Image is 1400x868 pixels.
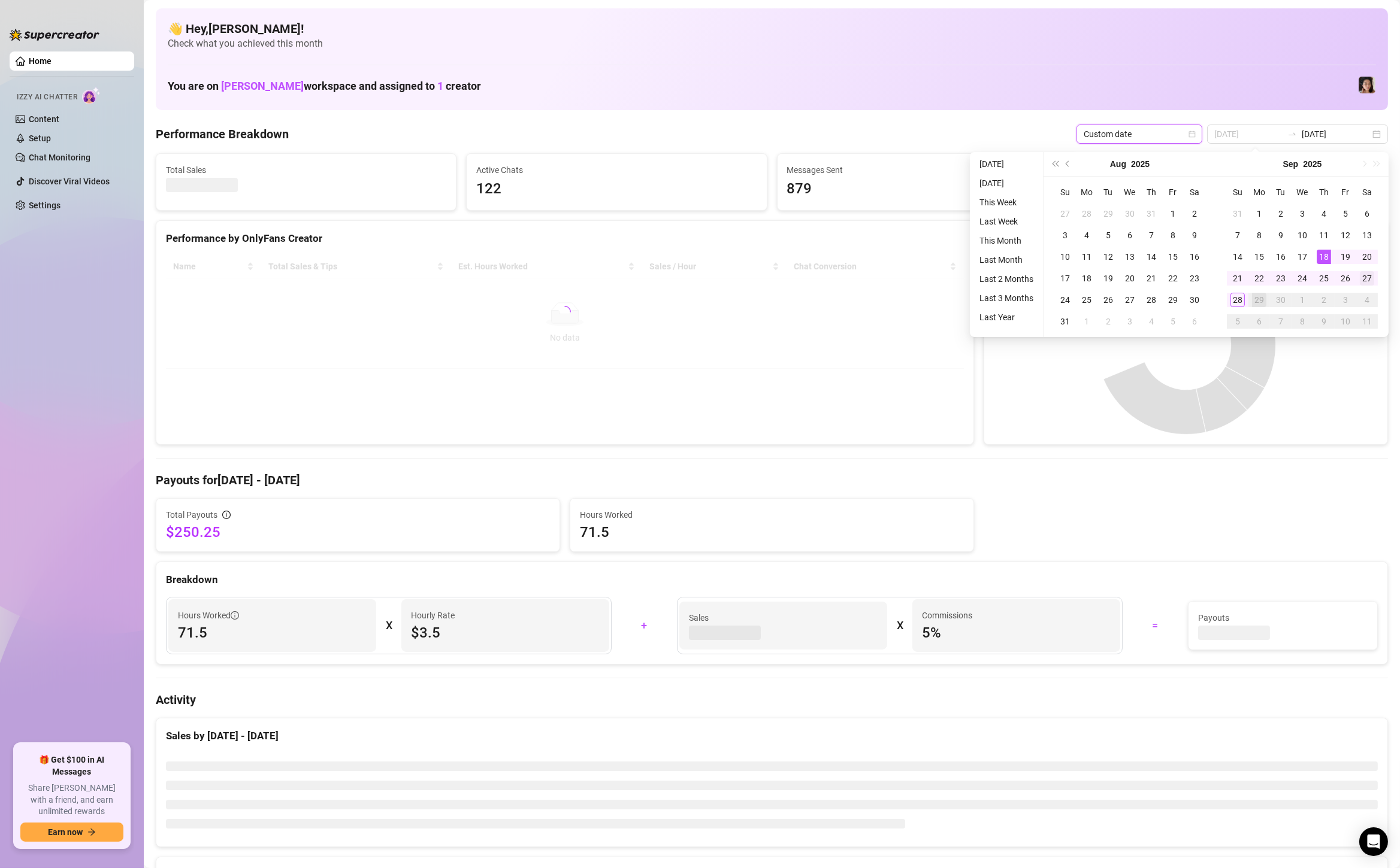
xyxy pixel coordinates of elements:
td: 2025-09-27 [1356,268,1378,289]
td: 2025-08-04 [1076,224,1097,246]
td: 2025-10-11 [1356,311,1378,332]
div: 24 [1058,293,1072,307]
a: Discover Viral Videos [29,177,110,186]
span: Payouts [1198,611,1368,624]
div: 25 [1080,293,1094,307]
td: 2025-09-06 [1184,311,1205,332]
div: 4 [1317,207,1331,221]
div: = [1130,616,1181,635]
td: 2025-09-01 [1248,203,1270,224]
div: 3 [1338,293,1353,307]
div: 8 [1252,228,1266,242]
td: 2025-08-08 [1162,224,1184,246]
td: 2025-09-19 [1335,246,1356,268]
td: 2025-08-05 [1097,224,1119,246]
th: Th [1141,181,1162,203]
th: Th [1313,181,1335,203]
li: Last 3 Months [975,291,1038,305]
span: to [1287,129,1297,139]
div: 5 [1166,314,1180,329]
div: 29 [1101,207,1115,221]
div: 4 [1080,228,1094,242]
td: 2025-08-31 [1227,203,1248,224]
li: Last Month [975,253,1038,267]
th: Fr [1335,181,1356,203]
div: 6 [1360,207,1374,221]
div: 22 [1166,271,1180,286]
td: 2025-08-29 [1162,289,1184,311]
span: Check what you achieved this month [168,37,1376,50]
td: 2025-08-03 [1054,224,1076,246]
h4: Activity [156,691,1388,708]
div: 27 [1058,207,1072,221]
td: 2025-09-28 [1227,289,1248,311]
span: Messages Sent [787,163,1068,177]
div: 6 [1123,228,1137,242]
div: 27 [1360,271,1374,286]
td: 2025-09-08 [1248,224,1270,246]
td: 2025-08-01 [1162,203,1184,224]
li: This Week [975,195,1038,210]
div: 9 [1274,228,1288,242]
div: 26 [1338,271,1353,286]
th: Mo [1076,181,1097,203]
h4: Performance Breakdown [156,126,289,142]
span: Total Sales [166,163,446,177]
th: Tu [1270,181,1292,203]
div: 18 [1317,250,1331,264]
div: 16 [1187,250,1202,264]
a: Settings [29,201,61,210]
div: 25 [1317,271,1331,286]
input: End date [1302,128,1370,141]
div: 30 [1274,293,1288,307]
td: 2025-09-06 [1356,203,1378,224]
div: 22 [1252,271,1266,286]
div: Open Intercom Messenger [1359,827,1388,856]
span: loading [559,306,571,318]
td: 2025-08-15 [1162,246,1184,268]
td: 2025-09-04 [1313,203,1335,224]
span: Share [PERSON_NAME] with a friend, and earn unlimited rewards [20,782,123,818]
div: 3 [1295,207,1310,221]
td: 2025-08-26 [1097,289,1119,311]
div: 12 [1101,250,1115,264]
td: 2025-09-24 [1292,268,1313,289]
div: 10 [1058,250,1072,264]
div: 4 [1360,293,1374,307]
div: 12 [1338,228,1353,242]
td: 2025-09-04 [1141,311,1162,332]
td: 2025-09-14 [1227,246,1248,268]
td: 2025-08-27 [1119,289,1141,311]
span: info-circle [222,511,231,519]
div: 13 [1123,250,1137,264]
a: Setup [29,133,51,143]
span: info-circle [231,611,239,620]
div: 16 [1274,250,1288,264]
td: 2025-07-30 [1119,203,1141,224]
div: 1 [1166,207,1180,221]
div: 19 [1101,271,1115,286]
div: 6 [1252,314,1266,329]
div: 1 [1252,207,1266,221]
div: 2 [1317,293,1331,307]
td: 2025-09-16 [1270,246,1292,268]
div: 6 [1187,314,1202,329]
button: Choose a year [1131,152,1150,176]
td: 2025-09-09 [1270,224,1292,246]
div: + [619,616,670,635]
div: 21 [1230,271,1245,286]
th: Su [1227,181,1248,203]
article: Hourly Rate [411,609,455,622]
td: 2025-10-02 [1313,289,1335,311]
td: 2025-09-01 [1076,311,1097,332]
td: 2025-08-24 [1054,289,1076,311]
div: 28 [1230,293,1245,307]
td: 2025-08-14 [1141,246,1162,268]
span: 71.5 [178,623,367,642]
td: 2025-08-10 [1054,246,1076,268]
div: 9 [1317,314,1331,329]
div: 3 [1058,228,1072,242]
button: Previous month (PageUp) [1062,152,1075,176]
td: 2025-08-02 [1184,203,1205,224]
span: swap-right [1287,129,1297,139]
